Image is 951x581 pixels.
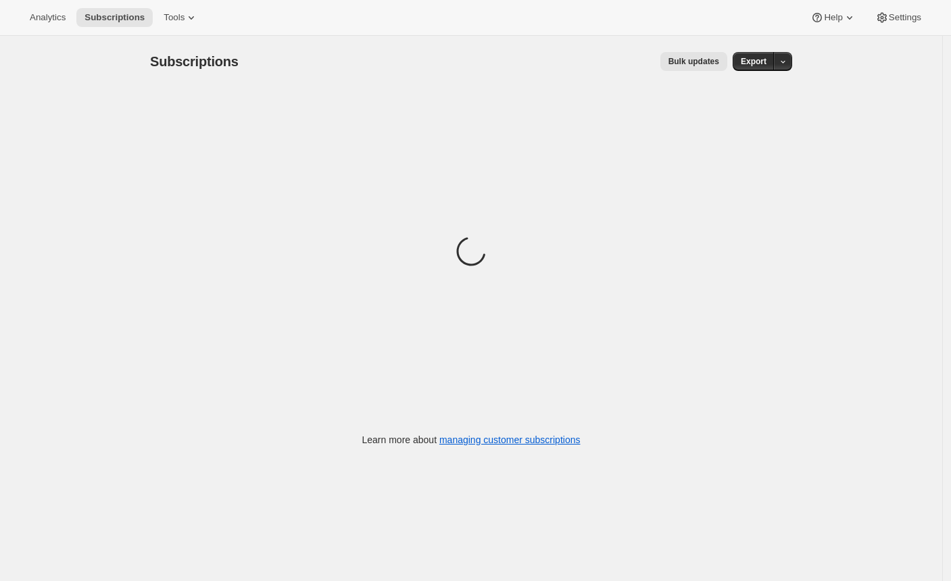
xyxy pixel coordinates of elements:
button: Settings [867,8,929,27]
span: Settings [889,12,921,23]
button: Subscriptions [76,8,153,27]
button: Help [802,8,864,27]
button: Analytics [22,8,74,27]
span: Bulk updates [668,56,719,67]
p: Learn more about [362,433,581,447]
button: Export [733,52,775,71]
span: Help [824,12,842,23]
button: Bulk updates [660,52,727,71]
span: Analytics [30,12,66,23]
span: Subscriptions [84,12,145,23]
button: Tools [155,8,206,27]
span: Export [741,56,766,67]
span: Tools [164,12,185,23]
a: managing customer subscriptions [439,434,581,445]
span: Subscriptions [150,54,239,69]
